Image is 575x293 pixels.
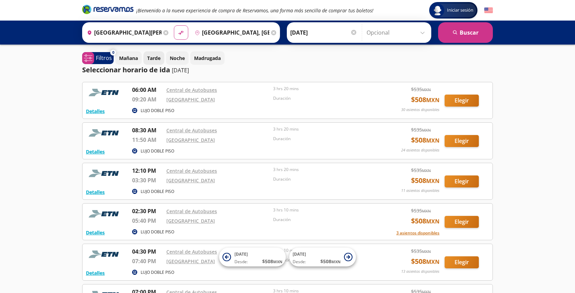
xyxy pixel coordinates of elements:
[82,4,133,14] i: Brand Logo
[166,168,217,174] a: Central de Autobuses
[411,207,431,214] span: $ 535
[132,126,163,134] p: 08:30 AM
[96,54,112,62] p: Filtros
[401,269,439,274] p: 13 asientos disponibles
[166,248,217,255] a: Central de Autobuses
[141,108,174,114] p: LUJO DOBLE PISO
[401,107,439,113] p: 30 asientos disponibles
[190,51,225,65] button: Madrugada
[86,167,124,180] img: RESERVAMOS
[136,7,373,14] em: ¡Bienvenido a la nueva experiencia de compra de Reservamos, una forma más sencilla de comprar tus...
[422,208,431,213] small: MXN
[411,95,439,105] span: $ 508
[86,108,105,115] button: Detalles
[132,217,163,225] p: 05:40 PM
[411,126,431,133] span: $ 535
[273,207,376,213] p: 3 hrs 10 mins
[422,127,431,133] small: MXN
[82,52,114,64] button: 0Filtros
[411,175,439,186] span: $ 508
[396,230,439,236] button: 3 asientos disponibles
[422,87,431,92] small: MXN
[273,217,376,223] p: Duración
[293,259,306,265] span: Desde:
[132,257,163,265] p: 07:40 PM
[82,65,170,75] p: Seleccionar horario de ida
[141,148,174,154] p: LUJO DOBLE PISO
[84,24,162,41] input: Buscar Origen
[166,96,215,103] a: [GEOGRAPHIC_DATA]
[401,188,439,194] p: 11 asientos disponibles
[86,247,124,261] img: RESERVAMOS
[289,248,356,267] button: [DATE]Desde:$508MXN
[166,87,217,93] a: Central de Autobuses
[172,66,189,74] p: [DATE]
[219,248,286,267] button: [DATE]Desde:$508MXN
[401,147,439,153] p: 24 asientos disponibles
[484,6,493,15] button: English
[273,136,376,142] p: Duración
[273,126,376,132] p: 3 hrs 20 mins
[132,247,163,256] p: 04:30 PM
[426,96,439,104] small: MXN
[445,216,479,228] button: Elegir
[86,269,105,277] button: Detalles
[86,207,124,221] img: RESERVAMOS
[166,208,217,215] a: Central de Autobuses
[86,86,124,99] img: RESERVAMOS
[367,24,428,41] input: Opcional
[166,177,215,184] a: [GEOGRAPHIC_DATA]
[411,167,431,174] span: $ 535
[132,167,163,175] p: 12:10 PM
[438,22,493,43] button: Buscar
[273,176,376,182] p: Duración
[273,259,282,264] small: MXN
[141,188,174,195] p: LUJO DOBLE PISO
[194,54,221,62] p: Madrugada
[166,51,189,65] button: Noche
[170,54,185,62] p: Noche
[411,86,431,93] span: $ 535
[141,269,174,276] p: LUJO DOBLE PISO
[273,167,376,173] p: 3 hrs 20 mins
[132,95,163,103] p: 09:20 AM
[445,95,479,107] button: Elegir
[445,175,479,187] button: Elegir
[445,256,479,268] button: Elegir
[422,249,431,254] small: MXN
[320,258,341,265] span: $ 508
[293,251,306,257] span: [DATE]
[422,168,431,173] small: MXN
[445,135,479,147] button: Elegir
[86,148,105,155] button: Detalles
[82,4,133,16] a: Brand Logo
[426,137,439,144] small: MXN
[166,127,217,134] a: Central de Autobuses
[119,54,138,62] p: Mañana
[273,95,376,101] p: Duración
[234,259,248,265] span: Desde:
[166,137,215,143] a: [GEOGRAPHIC_DATA]
[132,86,163,94] p: 06:00 AM
[86,229,105,236] button: Detalles
[411,256,439,267] span: $ 508
[426,177,439,185] small: MXN
[86,126,124,140] img: RESERVAMOS
[132,136,163,144] p: 11:50 AM
[426,218,439,225] small: MXN
[112,50,114,56] span: 0
[192,24,269,41] input: Buscar Destino
[411,216,439,226] span: $ 508
[143,51,164,65] button: Tarde
[115,51,142,65] button: Mañana
[234,251,248,257] span: [DATE]
[132,176,163,184] p: 03:30 PM
[132,207,163,215] p: 02:30 PM
[262,258,282,265] span: $ 508
[147,54,161,62] p: Tarde
[444,7,476,14] span: Iniciar sesión
[426,258,439,266] small: MXN
[166,218,215,224] a: [GEOGRAPHIC_DATA]
[166,258,215,265] a: [GEOGRAPHIC_DATA]
[331,259,341,264] small: MXN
